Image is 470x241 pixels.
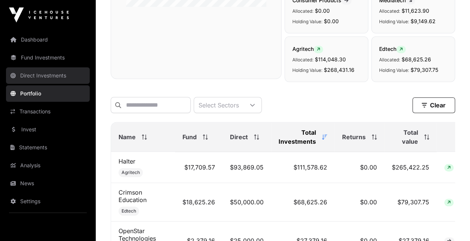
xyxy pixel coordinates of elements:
[119,189,147,204] a: Crimson Education
[335,183,384,222] td: $0.00
[292,19,322,24] span: Holding Value:
[6,157,90,174] a: Analysis
[315,56,346,62] span: $114,048.30
[6,31,90,48] a: Dashboard
[342,132,366,141] span: Returns
[222,183,271,222] td: $50,000.00
[292,67,322,73] span: Holding Value:
[9,7,69,22] img: Icehouse Ventures Logo
[6,67,90,84] a: Direct Investments
[194,97,243,113] div: Select Sectors
[230,132,248,141] span: Direct
[379,19,409,24] span: Holding Value:
[402,56,431,62] span: $68,625.26
[411,18,436,24] span: $9,149.62
[175,152,222,183] td: $17,709.57
[292,57,313,62] span: Allocated:
[119,132,136,141] span: Name
[6,85,90,102] a: Portfolio
[433,205,470,241] iframe: Chat Widget
[122,208,136,214] span: Edtech
[324,67,354,73] span: $268,431.16
[6,103,90,120] a: Transactions
[315,7,330,14] span: $0.00
[122,170,140,176] span: Agritech
[324,18,339,24] span: $0.00
[222,152,271,183] td: $93,869.05
[292,8,313,14] span: Allocated:
[411,67,438,73] span: $79,307.75
[271,183,335,222] td: $68,625.26
[119,158,135,165] a: Halter
[379,8,400,14] span: Allocated:
[292,46,323,52] span: Agritech
[6,139,90,156] a: Statements
[271,152,335,183] td: $111,578.62
[335,152,384,183] td: $0.00
[384,183,437,222] td: $79,307.75
[379,46,406,52] span: Edtech
[182,132,197,141] span: Fund
[175,183,222,222] td: $18,625.26
[6,175,90,192] a: News
[402,7,429,14] span: $11,623.90
[384,152,437,183] td: $265,422.25
[379,57,400,62] span: Allocated:
[6,193,90,210] a: Settings
[6,121,90,138] a: Invest
[379,67,409,73] span: Holding Value:
[412,97,455,113] button: Clear
[6,49,90,66] a: Fund Investments
[279,128,316,146] span: Total Investments
[392,128,418,146] span: Total value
